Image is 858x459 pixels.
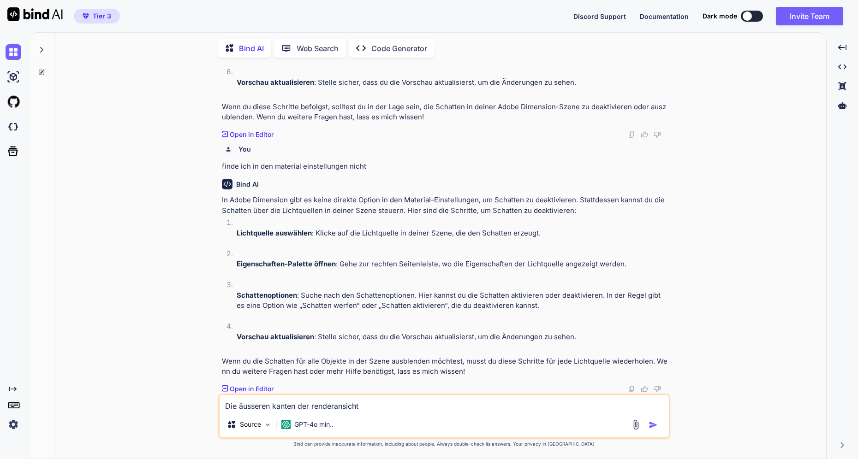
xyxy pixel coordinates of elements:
p: Source [240,420,261,429]
button: Invite Team [776,7,843,25]
img: like [641,131,648,138]
strong: Eigenschaften-Palette öffnen [237,259,336,268]
p: : Suche nach den Schattenoptionen. Hier kannst du die Schatten aktivieren oder deaktivieren. In d... [237,290,668,311]
button: premiumTier 3 [74,9,120,24]
strong: Lichtquelle auswählen [237,229,312,237]
img: Bind AI [7,7,63,21]
p: Open in Editor [230,384,274,394]
p: Wenn du diese Schritte befolgst, solltest du in der Lage sein, die Schatten in deiner Adobe Dimen... [222,102,668,123]
p: In Adobe Dimension gibt es keine direkte Option in den Material-Einstellungen, um Schatten zu dea... [222,195,668,216]
span: Documentation [640,12,689,20]
h6: Bind AI [236,180,259,189]
strong: Vorschau aktualisieren [237,78,314,87]
strong: Schattenoptionen [237,291,297,300]
img: ai-studio [6,69,21,85]
textarea: Die äusseren kanten der renderansicht [220,395,669,412]
img: dislike [654,131,661,138]
p: Web Search [297,43,339,54]
p: Code Generator [371,43,427,54]
img: copy [628,131,635,138]
img: attachment [631,419,641,430]
p: Open in Editor [230,130,274,139]
p: finde ich in den material einstellungen nicht [222,161,668,172]
span: Discord Support [573,12,626,20]
img: darkCloudIdeIcon [6,119,21,135]
img: Pick Models [264,421,272,429]
p: Bind AI [239,43,264,54]
img: githubLight [6,94,21,110]
img: GPT-4o mini [281,420,291,429]
span: Dark mode [703,12,737,21]
button: Discord Support [573,12,626,21]
span: Tier 3 [93,12,111,21]
img: premium [83,13,89,19]
h6: You [238,145,251,154]
img: copy [628,385,635,393]
p: GPT-4o min.. [294,420,334,429]
p: : Gehe zur rechten Seitenleiste, wo die Eigenschaften der Lichtquelle angezeigt werden. [237,259,668,270]
img: chat [6,44,21,60]
img: settings [6,417,21,432]
p: Bind can provide inaccurate information, including about people. Always double-check its answers.... [218,441,670,447]
button: Documentation [640,12,689,21]
img: like [641,385,648,393]
strong: Vorschau aktualisieren [237,332,314,341]
p: : Stelle sicher, dass du die Vorschau aktualisierst, um die Änderungen zu sehen. [237,77,668,88]
p: : Stelle sicher, dass du die Vorschau aktualisierst, um die Änderungen zu sehen. [237,332,668,342]
img: dislike [654,385,661,393]
img: icon [649,420,658,430]
p: : Klicke auf die Lichtquelle in deiner Szene, die den Schatten erzeugt. [237,228,668,239]
p: Wenn du die Schatten für alle Objekte in der Szene ausblenden möchtest, musst du diese Schritte f... [222,356,668,377]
